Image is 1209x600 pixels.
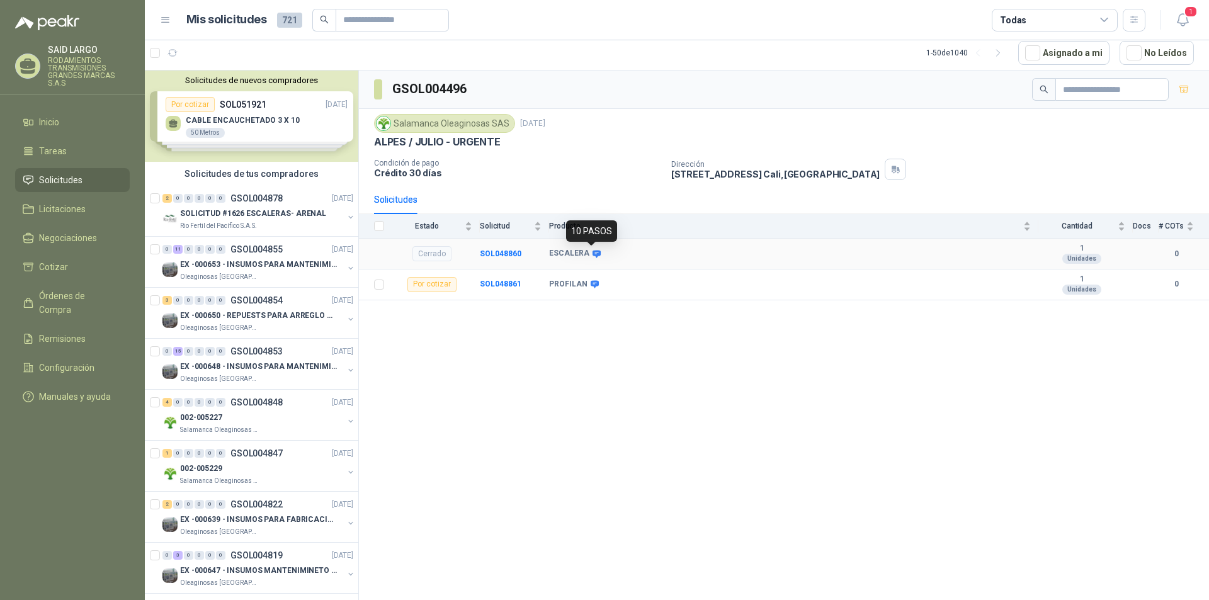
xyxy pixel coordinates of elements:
div: Solicitudes de nuevos compradoresPor cotizarSOL051921[DATE] CABLE ENCAUCHETADO 3 X 1050 MetrosPor... [145,71,358,162]
div: 0 [195,347,204,356]
div: 10 PASOS [566,220,617,242]
a: Remisiones [15,327,130,351]
div: 0 [216,347,225,356]
p: [DATE] [332,193,353,205]
p: Salamanca Oleaginosas SAS [180,425,259,435]
p: [DATE] [332,397,353,409]
a: 2 0 0 0 0 0 GSOL004822[DATE] Company LogoEX -000639 - INSUMOS PARA FABRICACION DE MALLA TAMOleagi... [162,497,356,537]
div: 0 [173,449,183,458]
th: Cantidad [1038,214,1133,239]
div: 0 [205,551,215,560]
th: Solicitud [480,214,549,239]
div: 0 [184,194,193,203]
span: Estado [392,222,462,230]
span: Configuración [39,361,94,375]
p: GSOL004822 [230,500,283,509]
p: Salamanca Oleaginosas SAS [180,476,259,486]
b: ESCALERA [549,249,589,259]
p: [DATE] [332,499,353,511]
a: Configuración [15,356,130,380]
span: Producto [549,222,1021,230]
p: EX -000647 - INSUMOS MANTENIMINETO MECANICO [180,565,337,577]
a: 1 0 0 0 0 0 GSOL004847[DATE] Company Logo002-005229Salamanca Oleaginosas SAS [162,446,356,486]
button: Asignado a mi [1018,41,1110,65]
img: Company Logo [377,116,390,130]
div: 4 [162,398,172,407]
div: Cerrado [412,246,451,261]
span: Órdenes de Compra [39,289,118,317]
img: Company Logo [162,568,178,583]
b: 1 [1038,244,1125,254]
div: 0 [195,296,204,305]
a: Solicitudes [15,168,130,192]
div: 0 [184,398,193,407]
p: [STREET_ADDRESS] Cali , [GEOGRAPHIC_DATA] [671,169,880,179]
div: 0 [173,398,183,407]
div: 0 [216,296,225,305]
div: 0 [216,245,225,254]
a: 0 11 0 0 0 0 GSOL004855[DATE] Company LogoEX -000653 - INSUMOS PARA MANTENIMIENTO A CADENASOleagi... [162,242,356,282]
div: 11 [173,245,183,254]
img: Company Logo [162,262,178,277]
img: Company Logo [162,415,178,430]
div: 0 [205,194,215,203]
div: 0 [195,398,204,407]
p: GSOL004878 [230,194,283,203]
a: SOL048861 [480,280,521,288]
img: Logo peakr [15,15,79,30]
span: Cotizar [39,260,68,274]
p: 002-005227 [180,412,222,424]
span: Manuales y ayuda [39,390,111,404]
button: Solicitudes de nuevos compradores [150,76,353,85]
span: Solicitud [480,222,531,230]
p: [DATE] [332,346,353,358]
span: Inicio [39,115,59,129]
div: 0 [184,245,193,254]
a: Negociaciones [15,226,130,250]
div: 0 [205,245,215,254]
th: # COTs [1159,214,1209,239]
div: 0 [195,245,204,254]
div: 0 [216,194,225,203]
div: Salamanca Oleaginosas SAS [374,114,515,133]
a: 0 15 0 0 0 0 GSOL004853[DATE] Company LogoEX -000648 - INSUMOS PARA MANTENIMIENITO MECANICOOleagi... [162,344,356,384]
div: 2 [162,500,172,509]
a: SOL048860 [480,249,521,258]
div: 0 [195,194,204,203]
div: 0 [184,347,193,356]
span: Licitaciones [39,202,86,216]
div: 0 [173,194,183,203]
p: Dirección [671,160,880,169]
div: 0 [216,551,225,560]
p: EX -000653 - INSUMOS PARA MANTENIMIENTO A CADENAS [180,259,337,271]
span: Solicitudes [39,173,82,187]
button: No Leídos [1120,41,1194,65]
div: 0 [162,347,172,356]
div: Solicitudes de tus compradores [145,162,358,186]
div: Unidades [1062,285,1101,295]
h1: Mis solicitudes [186,11,267,29]
button: 1 [1171,9,1194,31]
p: EX -000648 - INSUMOS PARA MANTENIMIENITO MECANICO [180,361,337,373]
th: Estado [392,214,480,239]
th: Producto [549,214,1038,239]
b: 0 [1159,248,1194,260]
b: PROFILAN [549,280,587,290]
div: 0 [162,551,172,560]
p: GSOL004853 [230,347,283,356]
div: 0 [216,398,225,407]
div: Por cotizar [407,277,457,292]
div: 0 [184,449,193,458]
img: Company Logo [162,364,178,379]
p: EX -000639 - INSUMOS PARA FABRICACION DE MALLA TAM [180,514,337,526]
a: 4 0 0 0 0 0 GSOL004848[DATE] Company Logo002-005227Salamanca Oleaginosas SAS [162,395,356,435]
div: 0 [195,449,204,458]
p: Condición de pago [374,159,661,167]
div: Todas [1000,13,1026,27]
div: 0 [216,500,225,509]
div: 0 [205,500,215,509]
a: 2 0 0 0 0 0 GSOL004878[DATE] Company LogoSOLICITUD #1626 ESCALERAS- ARENALRio Fertil del Pacífico... [162,191,356,231]
a: 3 0 0 0 0 0 GSOL004854[DATE] Company LogoEX -000650 - REPUESTS PARA ARREGLO BOMBA DE PLANTAOleagi... [162,293,356,333]
b: 1 [1038,275,1125,285]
